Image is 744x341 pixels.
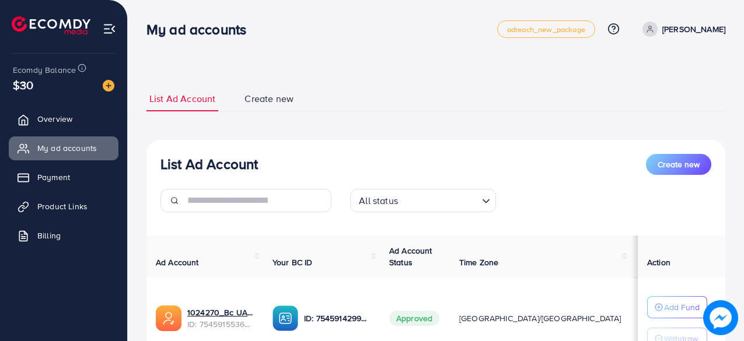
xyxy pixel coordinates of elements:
[103,80,114,92] img: image
[662,22,725,36] p: [PERSON_NAME]
[647,296,707,318] button: Add Fund
[273,256,313,268] span: Your BC ID
[273,305,298,331] img: ic-ba-acc.ded83a64.svg
[9,166,118,189] a: Payment
[156,256,199,268] span: Ad Account
[459,256,498,268] span: Time Zone
[13,64,76,76] span: Ecomdy Balance
[37,230,61,241] span: Billing
[37,201,88,212] span: Product Links
[389,311,439,326] span: Approved
[9,136,118,160] a: My ad accounts
[459,312,621,324] span: [GEOGRAPHIC_DATA]/[GEOGRAPHIC_DATA]
[638,22,725,37] a: [PERSON_NAME]
[350,189,496,212] div: Search for option
[507,26,585,33] span: adreach_new_package
[9,224,118,247] a: Billing
[37,171,70,183] span: Payment
[703,300,738,335] img: image
[401,190,477,209] input: Search for option
[160,156,258,173] h3: List Ad Account
[149,92,215,106] span: List Ad Account
[497,20,595,38] a: adreach_new_package
[357,192,400,209] span: All status
[9,107,118,131] a: Overview
[647,256,670,268] span: Action
[244,92,294,106] span: Create new
[13,76,33,93] span: $30
[12,16,90,34] img: logo
[37,113,72,125] span: Overview
[187,307,254,331] div: <span class='underline'>1024270_Bc UAE10kkk_1756920945833</span></br>7545915536356278280
[103,22,116,36] img: menu
[37,142,97,154] span: My ad accounts
[304,311,371,325] p: ID: 7545914299548221448
[658,159,700,170] span: Create new
[156,305,181,331] img: ic-ads-acc.e4c84228.svg
[187,318,254,330] span: ID: 7545915536356278280
[389,245,432,268] span: Ad Account Status
[146,21,256,38] h3: My ad accounts
[187,307,254,318] a: 1024270_Bc UAE10kkk_1756920945833
[9,195,118,218] a: Product Links
[664,300,700,314] p: Add Fund
[646,154,711,175] button: Create new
